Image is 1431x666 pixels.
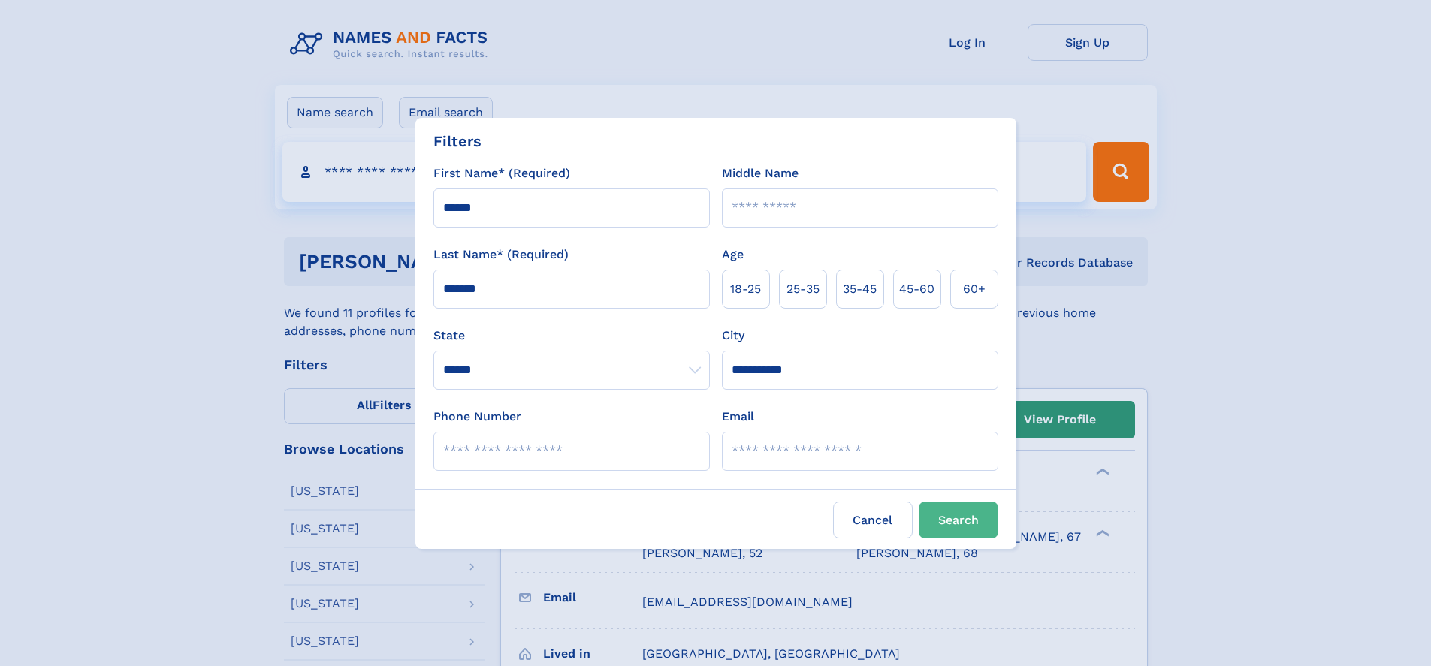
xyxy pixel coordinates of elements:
span: 25‑35 [786,280,820,298]
label: State [433,327,710,345]
label: Email [722,408,754,426]
label: Cancel [833,502,913,538]
label: Age [722,246,744,264]
div: Filters [433,130,482,152]
button: Search [919,502,998,538]
label: Middle Name [722,164,799,182]
span: 18‑25 [730,280,761,298]
label: Last Name* (Required) [433,246,569,264]
span: 60+ [963,280,986,298]
label: City [722,327,744,345]
span: 35‑45 [843,280,877,298]
label: Phone Number [433,408,521,426]
span: 45‑60 [899,280,934,298]
label: First Name* (Required) [433,164,570,182]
